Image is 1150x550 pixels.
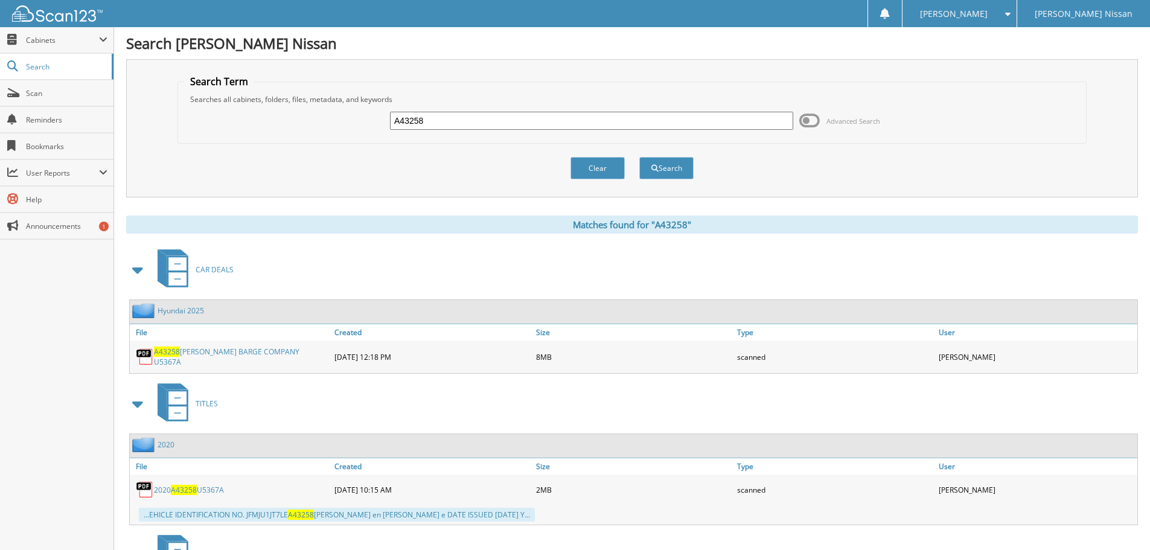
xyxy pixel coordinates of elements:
h1: Search [PERSON_NAME] Nissan [126,33,1138,53]
a: Type [734,324,936,341]
span: Advanced Search [826,117,880,126]
button: Search [639,157,694,179]
a: Created [331,458,533,475]
div: scanned [734,344,936,370]
div: Matches found for "A43258" [126,216,1138,234]
span: Bookmarks [26,141,107,152]
legend: Search Term [184,75,254,88]
img: PDF.png [136,481,154,499]
img: PDF.png [136,348,154,366]
div: 1 [99,222,109,231]
span: Cabinets [26,35,99,45]
a: Created [331,324,533,341]
a: File [130,324,331,341]
span: Scan [26,88,107,98]
div: Searches all cabinets, folders, files, metadata, and keywords [184,94,1080,104]
img: folder2.png [132,303,158,318]
a: File [130,458,331,475]
iframe: Chat Widget [1090,492,1150,550]
a: 2020 [158,440,174,450]
button: Clear [570,157,625,179]
span: CAR DEALS [196,264,234,275]
div: [DATE] 10:15 AM [331,478,533,502]
img: scan123-logo-white.svg [12,5,103,22]
span: TITLES [196,398,218,409]
a: User [936,458,1137,475]
div: 2MB [533,478,735,502]
div: [DATE] 12:18 PM [331,344,533,370]
div: scanned [734,478,936,502]
a: CAR DEALS [150,246,234,293]
span: Reminders [26,115,107,125]
a: Type [734,458,936,475]
a: A43258[PERSON_NAME] BARGE COMPANY U5367A [154,347,328,367]
span: A43258 [288,510,314,520]
span: A43258 [171,485,197,495]
span: [PERSON_NAME] [920,10,988,18]
div: [PERSON_NAME] [936,478,1137,502]
div: 8MB [533,344,735,370]
span: Help [26,194,107,205]
a: Size [533,324,735,341]
a: Hyundai 2025 [158,305,204,316]
img: folder2.png [132,437,158,452]
span: User Reports [26,168,99,178]
a: User [936,324,1137,341]
div: ...EHICLE IDENTIFICATION NO. JFMJU1JT7LE [PERSON_NAME] en [PERSON_NAME] e DATE ISSUED [DATE] Y... [139,508,535,522]
span: Search [26,62,106,72]
span: [PERSON_NAME] Nissan [1035,10,1132,18]
a: Size [533,458,735,475]
a: 2020A43258U5367A [154,485,224,495]
span: A43258 [154,347,180,357]
div: [PERSON_NAME] [936,344,1137,370]
a: TITLES [150,380,218,427]
span: Announcements [26,221,107,231]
